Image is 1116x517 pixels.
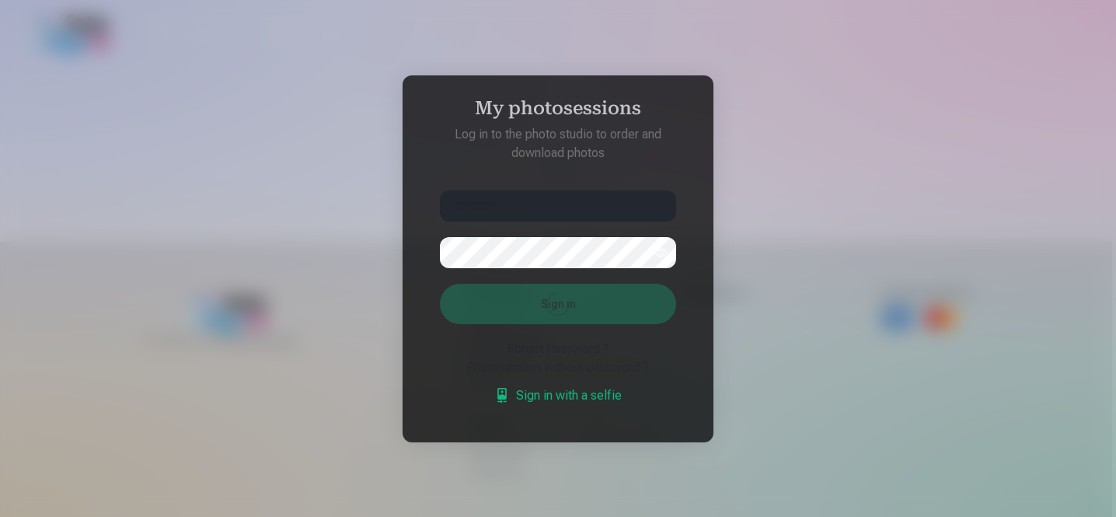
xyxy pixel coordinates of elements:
[424,125,692,162] p: Log in to the photo studio to order and download photos
[424,97,692,125] h4: My photosessions
[440,284,676,324] button: Sign in
[494,386,622,405] a: Sign in with a selfie
[440,358,676,377] div: Photosession without password ?
[440,340,676,358] div: Forgot Password ?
